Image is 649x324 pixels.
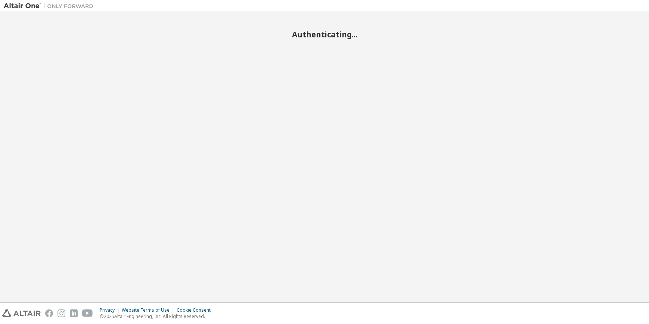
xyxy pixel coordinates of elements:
[2,309,41,317] img: altair_logo.svg
[100,313,215,320] p: © 2025 Altair Engineering, Inc. All Rights Reserved.
[177,307,215,313] div: Cookie Consent
[122,307,177,313] div: Website Terms of Use
[70,309,78,317] img: linkedin.svg
[45,309,53,317] img: facebook.svg
[100,307,122,313] div: Privacy
[4,30,645,39] h2: Authenticating...
[82,309,93,317] img: youtube.svg
[58,309,65,317] img: instagram.svg
[4,2,97,10] img: Altair One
